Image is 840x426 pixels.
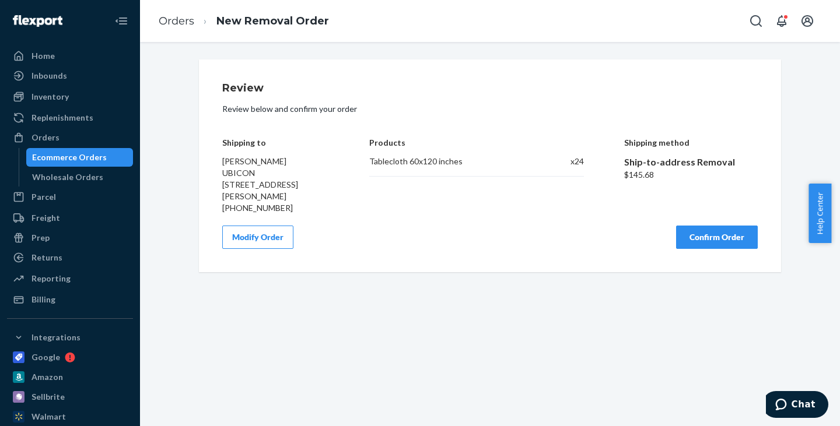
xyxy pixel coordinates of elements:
button: Open notifications [770,9,793,33]
a: Returns [7,248,133,267]
a: Inventory [7,87,133,106]
div: Replenishments [32,112,93,124]
a: Orders [159,15,194,27]
h1: Review [222,83,758,94]
a: Wholesale Orders [26,168,134,186]
div: Returns [32,252,62,263]
button: Open Search Box [744,9,768,33]
a: Ecommerce Orders [26,148,134,167]
a: Freight [7,209,133,227]
ol: breadcrumbs [149,4,338,38]
div: $145.68 [624,169,758,181]
img: Flexport logo [13,15,62,27]
a: Reporting [7,269,133,288]
div: Google [32,351,60,363]
h4: Shipping method [624,138,758,147]
div: Tablecloth 60x120 inches [369,156,538,167]
div: x 24 [550,156,584,167]
span: [PERSON_NAME] UBICON [STREET_ADDRESS][PERSON_NAME] [222,156,298,201]
button: Open account menu [796,9,819,33]
div: Amazon [32,371,63,383]
div: Integrations [32,332,80,343]
button: Help Center [808,184,831,243]
h4: Products [369,138,583,147]
div: Home [32,50,55,62]
a: Home [7,47,133,65]
a: Billing [7,290,133,309]
div: Inbounds [32,70,67,82]
button: Integrations [7,328,133,347]
a: Parcel [7,188,133,206]
div: Ship-to-address Removal [624,156,758,169]
a: Prep [7,228,133,247]
a: Walmart [7,407,133,426]
button: Close Navigation [110,9,133,33]
div: Ecommerce Orders [32,152,107,163]
a: Replenishments [7,108,133,127]
div: Walmart [32,411,66,423]
a: Orders [7,128,133,147]
a: Sellbrite [7,388,133,406]
button: Modify Order [222,226,293,249]
div: Freight [32,212,60,224]
button: Confirm Order [676,226,758,249]
div: Wholesale Orders [32,171,103,183]
div: Prep [32,232,50,244]
div: Inventory [32,91,69,103]
div: Reporting [32,273,71,284]
a: Inbounds [7,66,133,85]
h4: Shipping to [222,138,330,147]
div: [PHONE_NUMBER] [222,202,330,214]
div: Parcel [32,191,56,203]
iframe: Opens a widget where you can chat to one of our agents [766,391,828,420]
a: Google [7,348,133,367]
a: New Removal Order [216,15,329,27]
div: Orders [32,132,60,143]
a: Amazon [7,368,133,386]
p: Review below and confirm your order [222,103,758,115]
div: Billing [32,294,55,305]
div: Sellbrite [32,391,65,403]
